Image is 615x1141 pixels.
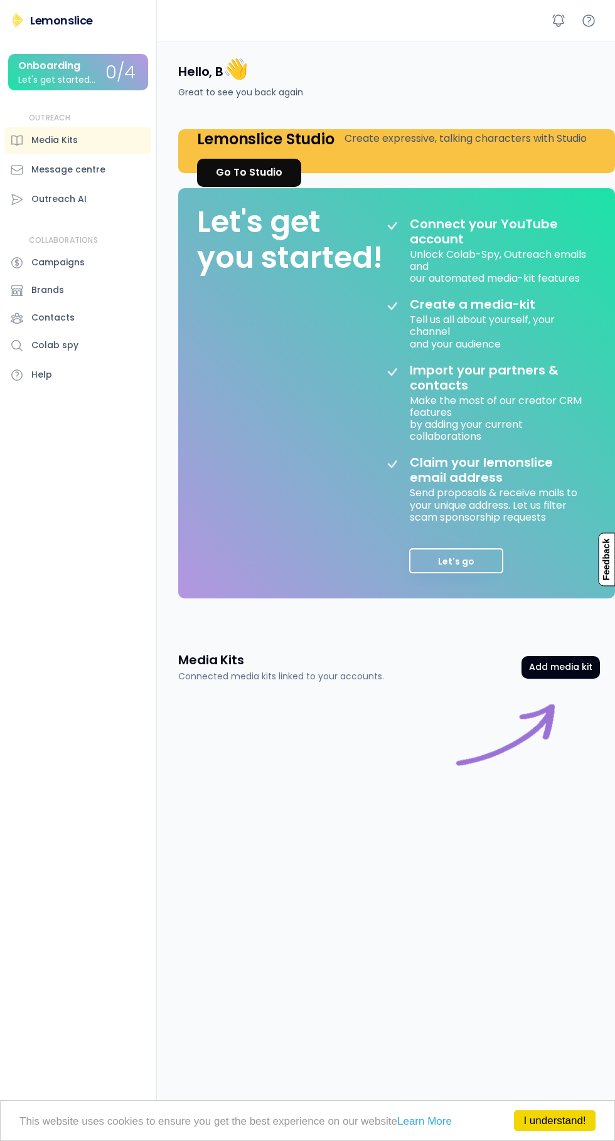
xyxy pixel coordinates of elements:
[29,235,98,246] div: COLLABORATIONS
[178,56,249,82] h4: Hello, B
[31,163,105,176] div: Message centre
[521,656,600,679] button: Add media kit
[410,247,587,285] div: Unlock Colab-Spy, Outreach emails and our automated media-kit features
[31,256,85,269] div: Campaigns
[197,159,301,187] a: Go To Studio
[397,1115,452,1127] a: Learn More
[410,455,587,485] div: Claim your lemonslice email address
[410,297,567,312] div: Create a media-kit
[178,670,384,683] div: Connected media kits linked to your accounts.
[31,193,87,206] div: Outreach AI
[31,339,78,352] div: Colab spy
[410,485,587,523] div: Send proposals & receive mails to your unique address. Let us filter scam sponsorship requests
[216,165,282,180] div: Go To Studio
[18,60,80,72] div: Onboarding
[449,698,562,811] img: connect%20image%20purple.gif
[31,368,52,381] div: Help
[105,63,136,83] div: 0/4
[19,1116,596,1127] p: This website uses cookies to ensure you get the best experience on our website
[178,651,244,669] h3: Media Kits
[178,86,303,99] div: Great to see you back again
[31,134,78,147] div: Media Kits
[30,13,93,28] div: Lemonslice
[197,129,334,149] h4: Lemonslice Studio
[345,131,587,146] div: Create expressive, talking characters with Studio
[409,548,503,573] button: Let's go
[410,363,587,393] div: Import your partners & contacts
[18,75,95,85] div: Let's get started...
[449,698,562,811] div: Start here
[514,1110,596,1131] a: I understand!
[197,204,383,276] div: Let's get you started!
[410,216,587,247] div: Connect your YouTube account
[410,393,587,443] div: Make the most of our creator CRM features by adding your current collaborations
[410,312,587,350] div: Tell us all about yourself, your channel and your audience
[31,284,64,297] div: Brands
[223,55,249,83] font: 👋
[31,311,75,324] div: Contacts
[29,113,71,124] div: OUTREACH
[10,13,25,28] img: Lemonslice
